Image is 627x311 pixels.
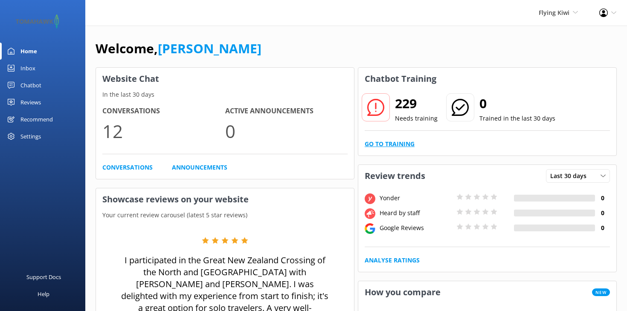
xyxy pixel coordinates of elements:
[377,193,454,203] div: Yonder
[550,171,592,181] span: Last 30 days
[20,77,41,94] div: Chatbot
[358,165,432,187] h3: Review trends
[358,281,447,303] h3: How you compare
[172,163,227,172] a: Announcements
[20,128,41,145] div: Settings
[26,268,61,285] div: Support Docs
[365,139,415,149] a: Go to Training
[20,111,53,128] div: Recommend
[365,256,420,265] a: Analyse Ratings
[102,106,225,117] h4: Conversations
[377,208,454,218] div: Heard by staff
[20,60,35,77] div: Inbox
[595,223,610,233] h4: 0
[96,90,354,99] p: In the last 30 days
[38,285,49,302] div: Help
[96,68,354,90] h3: Website Chat
[395,93,438,114] h2: 229
[539,9,569,17] span: Flying Kiwi
[96,188,354,210] h3: Showcase reviews on your website
[595,208,610,218] h4: 0
[592,288,610,296] span: New
[225,106,348,117] h4: Active Announcements
[395,114,438,123] p: Needs training
[96,210,354,220] p: Your current review carousel (latest 5 star reviews)
[96,38,261,59] h1: Welcome,
[595,193,610,203] h4: 0
[479,114,555,123] p: Trained in the last 30 days
[377,223,454,233] div: Google Reviews
[225,117,348,145] p: 0
[158,40,261,57] a: [PERSON_NAME]
[20,94,41,111] div: Reviews
[479,93,555,114] h2: 0
[102,163,153,172] a: Conversations
[358,68,443,90] h3: Chatbot Training
[13,14,62,29] img: 2-1647550015.png
[20,43,37,60] div: Home
[102,117,225,145] p: 12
